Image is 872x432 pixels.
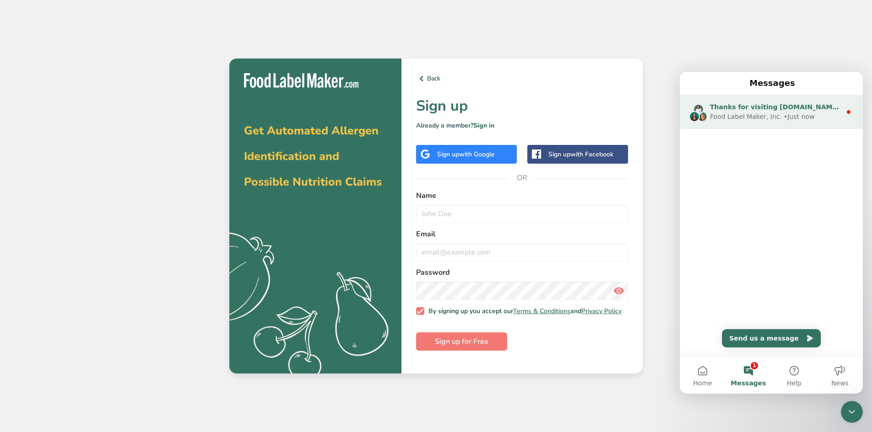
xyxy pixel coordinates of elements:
[680,72,863,394] iframe: Intercom live chat
[416,243,628,261] input: email@example.com
[13,308,32,315] span: Home
[46,285,92,322] button: Messages
[416,332,507,351] button: Sign up for Free
[107,308,122,315] span: Help
[92,285,137,322] button: Help
[416,267,628,278] label: Password
[30,32,521,39] span: Thanks for visiting [DOMAIN_NAME]! Select from our common questions below or send us a message to...
[416,190,628,201] label: Name
[416,229,628,240] label: Email
[513,307,570,315] a: Terms & Conditions
[30,40,102,50] div: Food Label Maker, Inc.
[473,121,494,130] a: Sign in
[244,123,382,190] span: Get Automated Allergen Identification and Possible Nutrition Claims
[435,336,488,347] span: Sign up for Free
[104,40,135,50] div: • Just now
[152,308,169,315] span: News
[437,149,495,159] div: Sign up
[416,121,628,130] p: Already a member?
[416,205,628,223] input: John Doe
[581,307,622,315] a: Privacy Policy
[42,257,141,276] button: Send us a message
[416,95,628,117] h1: Sign up
[570,150,613,159] span: with Facebook
[137,285,183,322] button: News
[841,401,863,423] iframe: Intercom live chat
[459,150,495,159] span: with Google
[244,73,358,88] img: Food Label Maker
[51,308,86,315] span: Messages
[548,149,613,159] div: Sign up
[424,307,622,315] span: By signing up you accept our and
[509,164,536,192] span: OR
[416,73,628,84] a: Back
